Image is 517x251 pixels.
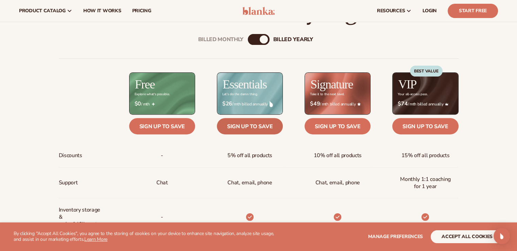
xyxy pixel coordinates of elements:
div: BEST VALUE [410,66,443,77]
img: Star_6.png [357,102,361,105]
h2: VIP [398,78,416,90]
span: product catalog [19,8,66,14]
span: pricing [132,8,151,14]
p: - [161,211,163,223]
span: / mth billed annually [310,101,365,107]
span: / mth [135,101,190,107]
div: Open Intercom Messenger [494,228,510,244]
div: Your all-access pass. [398,93,428,96]
button: accept all cookies [431,230,503,243]
span: / mth billed annually [222,101,277,107]
span: How It Works [83,8,121,14]
span: Discounts [59,149,82,162]
h2: Signature [310,78,353,90]
span: Monthly 1:1 coaching for 1 year [398,173,453,193]
span: 10% off all products [313,149,362,162]
a: Start Free [448,4,498,18]
strong: $74 [398,101,408,107]
span: Chat, email, phone [315,177,360,189]
p: By clicking "Accept All Cookies", you agree to the storing of cookies on your device to enhance s... [14,231,282,242]
img: Essentials_BG_9050f826-5aa9-47d9-a362-757b82c62641.jpg [217,73,282,114]
span: LOGIN [423,8,437,14]
img: VIP_BG_199964bd-3653-43bc-8a67-789d2d7717b9.jpg [393,73,458,114]
div: Billed Monthly [198,36,244,43]
span: 5% off all products [227,149,272,162]
strong: $0 [135,101,141,107]
a: Sign up to save [392,118,458,134]
a: Sign up to save [305,118,370,134]
img: Free_Icon_bb6e7c7e-73f8-44bd-8ed0-223ea0fc522e.png [152,102,155,106]
span: 15% off all products [401,149,450,162]
p: Chat [156,177,168,189]
strong: $49 [310,101,320,107]
img: Crown_2d87c031-1b5a-4345-8312-a4356ddcde98.png [445,102,448,106]
div: billed Yearly [273,36,313,43]
span: - [161,149,163,162]
img: free_bg.png [130,73,195,114]
span: Manage preferences [368,233,423,240]
span: resources [377,8,405,14]
div: Let’s do the damn thing. [222,93,258,96]
span: Inventory storage & order fulfillment [59,204,104,230]
div: Explore what's possible. [135,93,170,96]
button: Manage preferences [368,230,423,243]
h2: Essentials [223,78,267,90]
strong: $26 [222,101,232,107]
h2: Free [135,78,155,90]
a: Sign up to save [129,118,195,134]
a: Sign up to save [217,118,283,134]
p: Chat, email, phone [227,177,272,189]
a: Learn More [84,236,107,242]
img: Signature_BG_eeb718c8-65ac-49e3-a4e5-327c6aa73146.jpg [305,73,370,114]
img: drop.png [270,101,273,107]
img: logo [242,7,275,15]
h2: Solutions for every stage [19,0,498,23]
span: Support [59,177,78,189]
div: Take it to the next level. [310,93,344,96]
span: / mth billed annually [398,101,453,107]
